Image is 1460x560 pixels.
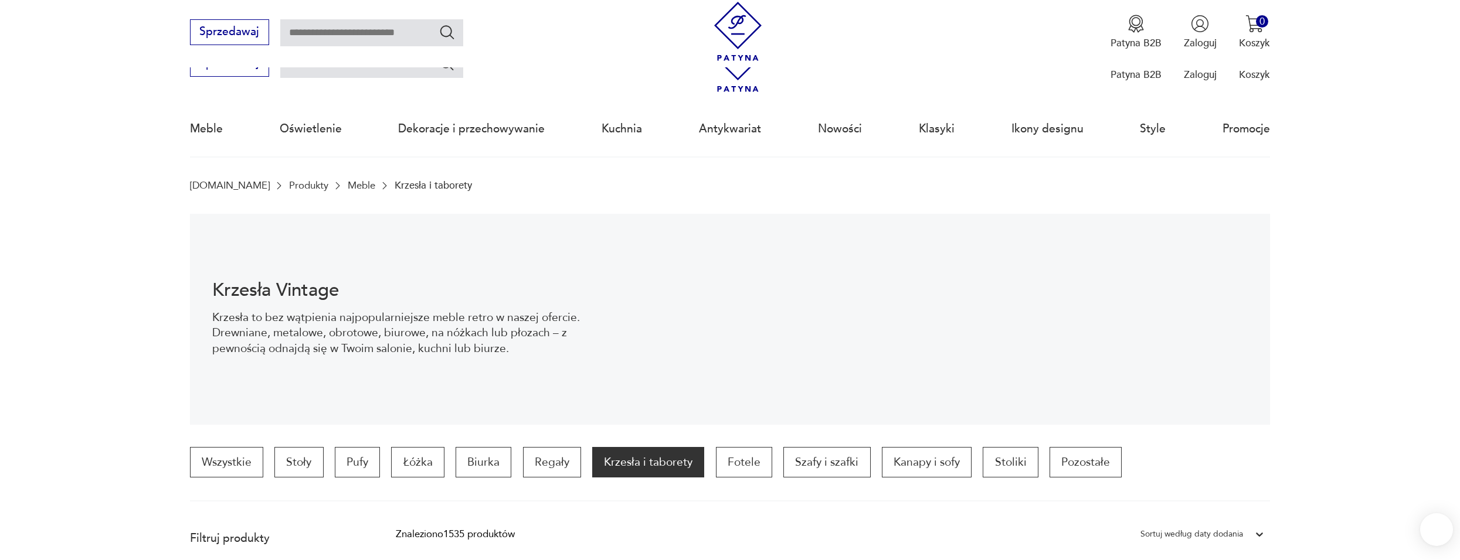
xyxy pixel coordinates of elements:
p: Krzesła to bez wątpienia najpopularniejsze meble retro w naszej ofercie. Drewniane, metalowe, obr... [212,310,599,356]
img: Patyna - sklep z meblami i dekoracjami vintage [708,2,768,61]
img: Ikona koszyka [1245,15,1264,33]
img: Ikona medalu [1127,15,1145,33]
a: Kuchnia [602,102,642,156]
button: 0Koszyk [1239,15,1270,50]
p: Zaloguj [1184,68,1217,81]
a: Sprzedawaj [190,28,269,37]
a: Dekoracje i przechowywanie [398,102,545,156]
a: Pufy [335,447,380,477]
a: Meble [348,180,375,191]
div: Sortuj według daty dodania [1140,527,1243,542]
p: Patyna B2B [1111,68,1162,81]
a: Fotele [716,447,772,477]
a: Wszystkie [190,447,263,477]
a: Klasyki [919,102,955,156]
a: Stoły [274,447,323,477]
a: Nowości [818,102,862,156]
p: Krzesła i taborety [395,180,472,191]
a: Promocje [1223,102,1270,156]
p: Filtruj produkty [190,531,362,546]
a: Style [1140,102,1166,156]
a: Regały [523,447,581,477]
a: Antykwariat [699,102,761,156]
a: [DOMAIN_NAME] [190,180,270,191]
button: Zaloguj [1184,15,1217,50]
a: Pozostałe [1050,447,1122,477]
a: Meble [190,102,223,156]
iframe: Smartsupp widget button [1420,513,1453,546]
button: Szukaj [439,23,456,40]
a: Stoliki [983,447,1038,477]
a: Kanapy i sofy [882,447,972,477]
a: Szafy i szafki [783,447,870,477]
img: bc88ca9a7f9d98aff7d4658ec262dcea.jpg [622,214,1271,425]
p: Zaloguj [1184,36,1217,50]
button: Szukaj [439,55,456,72]
button: Patyna B2B [1111,15,1162,50]
a: Ikona medaluPatyna B2B [1111,15,1162,50]
h1: Krzesła Vintage [212,282,599,299]
img: Ikonka użytkownika [1191,15,1209,33]
a: Ikony designu [1011,102,1084,156]
a: Biurka [456,447,511,477]
a: Łóżka [391,447,444,477]
p: Koszyk [1239,36,1270,50]
a: Krzesła i taborety [592,447,704,477]
a: Oświetlenie [280,102,342,156]
a: Produkty [289,180,328,191]
div: Znaleziono 1535 produktów [396,527,515,542]
button: Sprzedawaj [190,19,269,45]
div: 0 [1256,15,1268,28]
p: Koszyk [1239,68,1270,81]
a: Sprzedawaj [190,60,269,69]
p: Patyna B2B [1111,36,1162,50]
